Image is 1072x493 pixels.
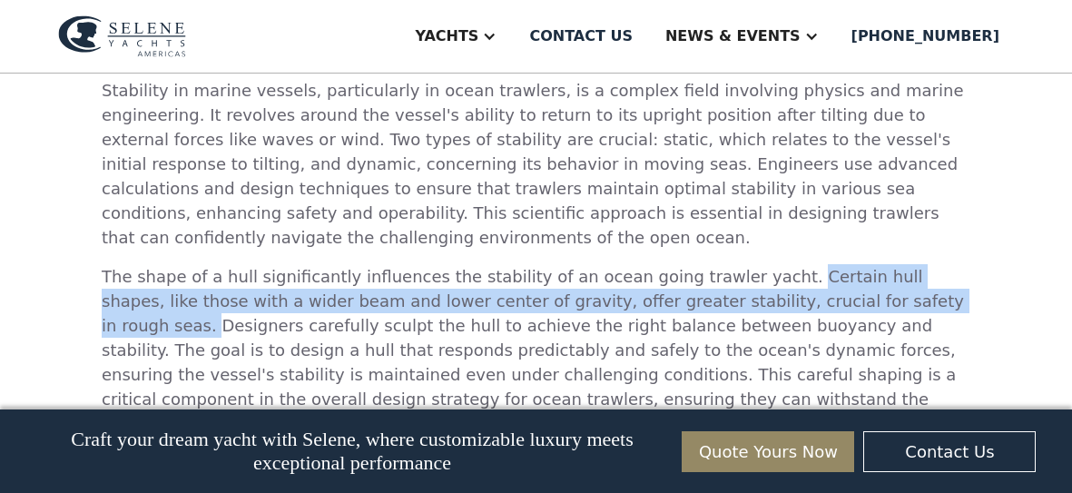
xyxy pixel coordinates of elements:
[102,78,970,250] p: Stability in marine vessels, particularly in ocean trawlers, is a complex field involving physics...
[529,25,633,47] div: Contact us
[851,25,999,47] div: [PHONE_NUMBER]
[102,264,970,436] p: The shape of a hull significantly influences the stability of an ocean going trawler yacht. Certa...
[863,431,1036,472] a: Contact Us
[682,431,854,472] a: Quote Yours Now
[36,428,669,475] p: Craft your dream yacht with Selene, where customizable luxury meets exceptional performance
[58,15,186,57] img: logo
[415,25,478,47] div: Yachts
[665,25,801,47] div: News & EVENTS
